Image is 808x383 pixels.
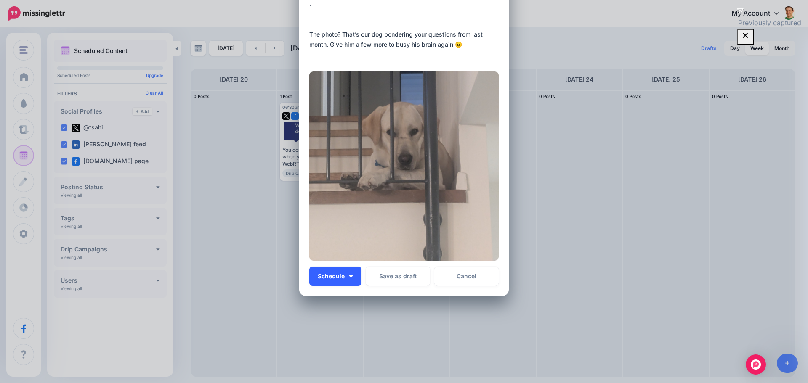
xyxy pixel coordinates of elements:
[349,275,353,277] img: arrow-down-white.png
[318,273,345,279] span: Schedule
[434,267,499,286] a: Cancel
[309,267,361,286] button: Schedule
[309,71,499,261] img: 9K7L7CDPMY5BXAEVTVKIU2917D2TIBA6.jpg
[746,354,766,375] div: Open Intercom Messenger
[366,267,430,286] button: Save as draft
